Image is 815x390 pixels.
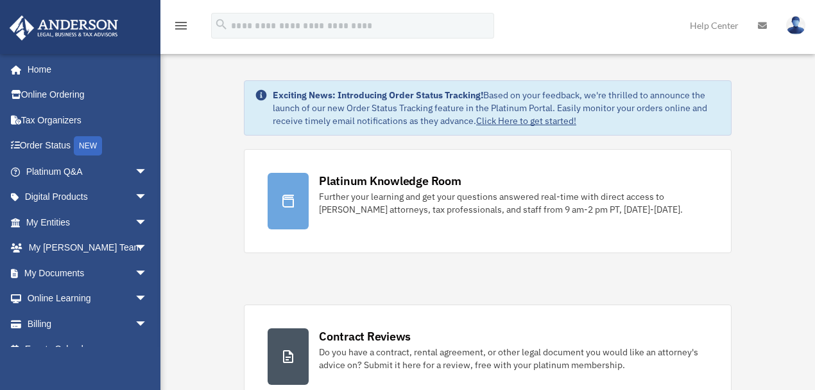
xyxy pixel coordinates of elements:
[319,173,461,189] div: Platinum Knowledge Room
[74,136,102,155] div: NEW
[9,159,167,184] a: Platinum Q&Aarrow_drop_down
[135,311,160,337] span: arrow_drop_down
[9,337,167,362] a: Events Calendar
[173,18,189,33] i: menu
[214,17,228,31] i: search
[9,260,167,286] a: My Documentsarrow_drop_down
[9,286,167,312] a: Online Learningarrow_drop_down
[9,82,167,108] a: Online Ordering
[135,235,160,261] span: arrow_drop_down
[319,346,708,371] div: Do you have a contract, rental agreement, or other legal document you would like an attorney's ad...
[173,22,189,33] a: menu
[319,328,411,344] div: Contract Reviews
[9,107,167,133] a: Tax Organizers
[9,209,167,235] a: My Entitiesarrow_drop_down
[135,159,160,185] span: arrow_drop_down
[244,149,732,253] a: Platinum Knowledge Room Further your learning and get your questions answered real-time with dire...
[476,115,576,127] a: Click Here to get started!
[786,16,805,35] img: User Pic
[9,184,167,210] a: Digital Productsarrow_drop_down
[135,209,160,236] span: arrow_drop_down
[319,190,708,216] div: Further your learning and get your questions answered real-time with direct access to [PERSON_NAM...
[135,260,160,287] span: arrow_drop_down
[135,184,160,211] span: arrow_drop_down
[135,286,160,312] span: arrow_drop_down
[9,133,167,159] a: Order StatusNEW
[6,15,122,40] img: Anderson Advisors Platinum Portal
[9,235,167,261] a: My [PERSON_NAME] Teamarrow_drop_down
[9,311,167,337] a: Billingarrow_drop_down
[273,89,483,101] strong: Exciting News: Introducing Order Status Tracking!
[9,57,160,82] a: Home
[273,89,721,127] div: Based on your feedback, we're thrilled to announce the launch of our new Order Status Tracking fe...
